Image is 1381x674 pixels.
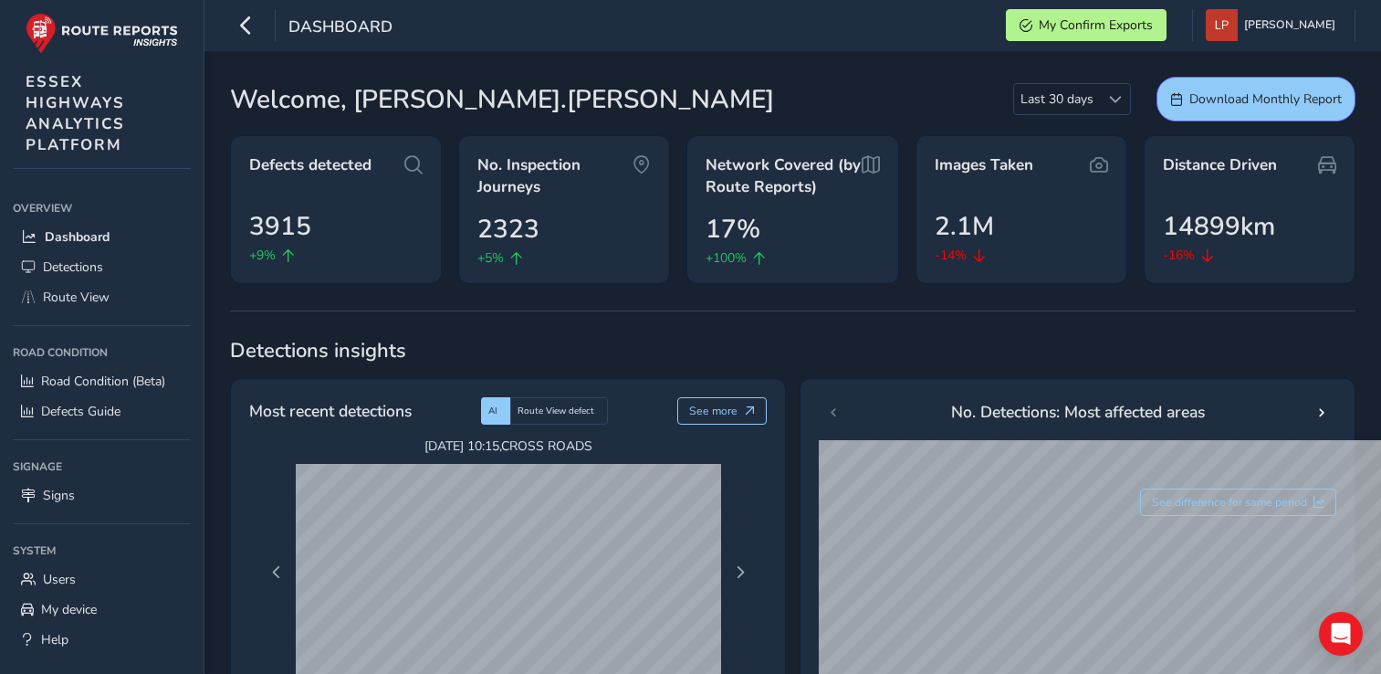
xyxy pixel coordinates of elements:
a: Help [13,625,191,655]
span: Defects Guide [41,403,120,420]
span: Download Monthly Report [1189,90,1342,108]
span: Route View [43,289,110,306]
span: Signs [43,487,75,504]
span: See more [689,404,738,418]
button: Previous Page [264,560,289,585]
span: No. Detections: Most affected areas [951,400,1205,424]
a: Road Condition (Beta) [13,366,191,396]
span: ESSEX HIGHWAYS ANALYTICS PLATFORM [26,71,125,155]
span: Most recent detections [249,399,412,423]
a: Route View [13,282,191,312]
span: +5% [477,248,504,268]
a: Defects Guide [13,396,191,427]
img: diamond-layout [1206,9,1238,41]
a: My device [13,595,191,625]
span: My Confirm Exports [1039,16,1153,34]
a: Detections [13,252,191,282]
span: Defects detected [249,154,371,176]
span: 2323 [477,210,539,248]
span: Last 30 days [1014,84,1100,114]
div: Road Condition [13,339,191,366]
div: AI [481,397,510,425]
span: Images Taken [935,154,1033,176]
div: Open Intercom Messenger [1319,612,1363,656]
span: My device [41,601,97,618]
span: Route View defect [518,405,594,417]
div: Signage [13,453,191,480]
span: Detections insights [230,337,1355,364]
span: Distance Driven [1163,154,1277,176]
button: [PERSON_NAME] [1206,9,1342,41]
span: Network Covered (by Route Reports) [706,154,861,197]
button: My Confirm Exports [1006,9,1167,41]
span: Road Condition (Beta) [41,373,165,390]
div: System [13,537,191,564]
span: AI [488,405,497,417]
a: Dashboard [13,222,191,252]
span: [DATE] 10:15 , CROSS ROADS [296,437,721,455]
img: rr logo [26,13,178,54]
button: See more [677,397,768,425]
span: No. Inspection Journeys [477,154,633,197]
span: -14% [935,246,967,265]
span: +100% [706,248,747,268]
span: -16% [1163,246,1195,265]
span: Dashboard [288,16,392,41]
span: [PERSON_NAME] [1244,9,1335,41]
span: 14899km [1163,207,1275,246]
a: Signs [13,480,191,511]
div: Overview [13,195,191,222]
span: Detections [43,258,103,276]
span: 17% [706,210,760,248]
button: See difference for same period [1140,489,1337,516]
span: Users [43,571,76,588]
div: Route View defect [510,397,608,425]
span: See difference for same period [1152,495,1307,510]
button: Download Monthly Report [1156,77,1355,121]
span: +9% [249,246,276,265]
span: Dashboard [45,228,110,246]
span: 3915 [249,207,311,246]
button: Next Page [727,560,753,585]
span: 2.1M [935,207,994,246]
span: Welcome, [PERSON_NAME].[PERSON_NAME] [230,80,774,119]
span: Help [41,631,68,648]
a: Users [13,564,191,595]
